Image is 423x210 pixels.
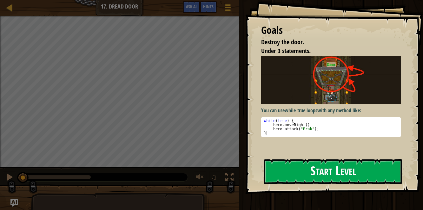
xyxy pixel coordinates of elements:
li: Destroy the door. [253,38,399,47]
button: Toggle fullscreen [223,171,236,184]
button: Show game menu [220,1,236,16]
span: Destroy the door. [261,38,304,46]
button: Ask AI [183,1,200,13]
p: You can use with any method like: [261,107,401,114]
span: Ask AI [186,3,197,9]
button: Ctrl + P: Pause [3,171,16,184]
span: Hints [203,3,214,9]
li: Under 3 statements. [253,46,399,56]
button: Start Level [264,159,402,184]
button: ♫ [209,171,220,184]
strong: while-true loops [285,107,317,114]
div: Goals [261,23,401,38]
button: Ask AI [10,199,18,207]
img: Dread door [261,56,401,104]
span: ♫ [211,172,217,182]
button: Adjust volume [194,171,206,184]
span: Under 3 statements. [261,46,311,55]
